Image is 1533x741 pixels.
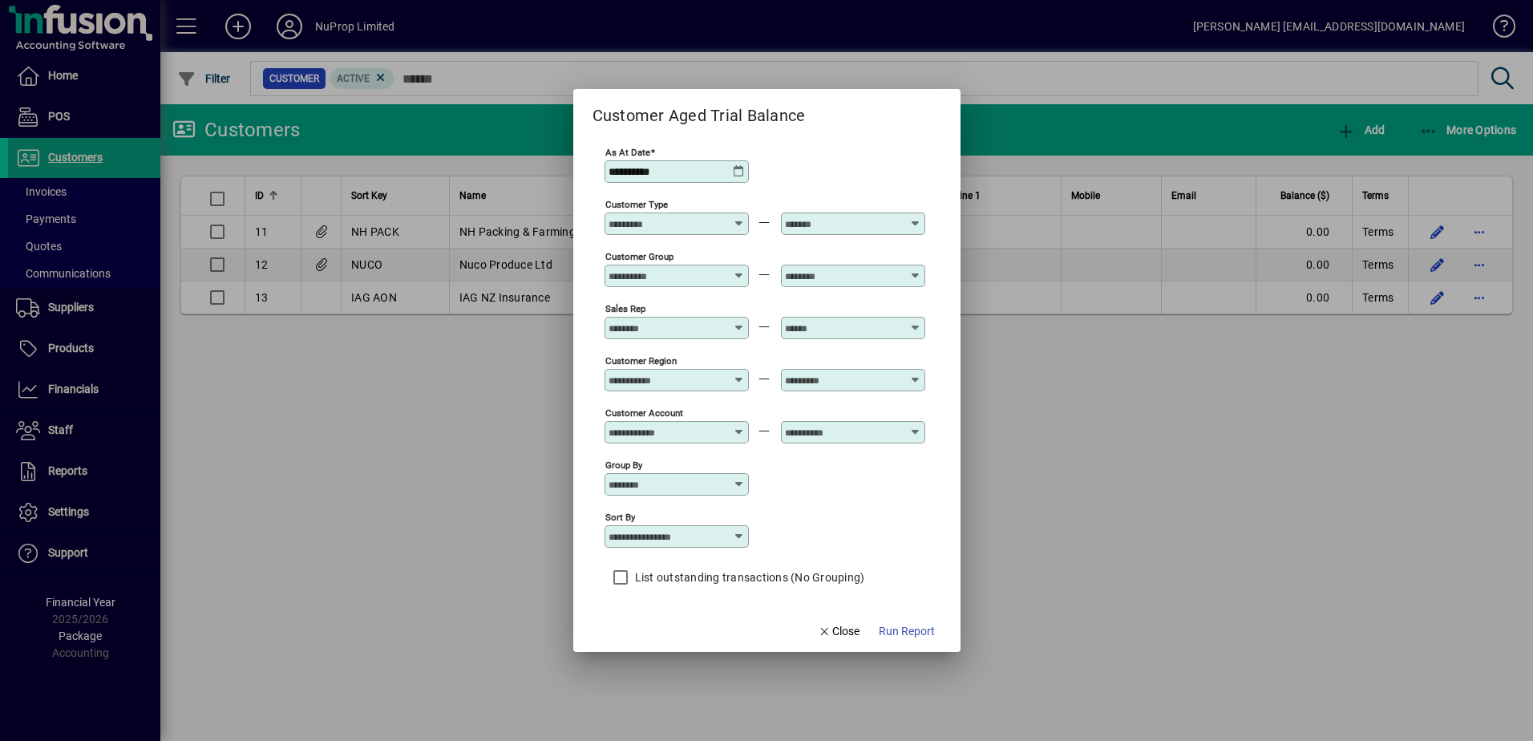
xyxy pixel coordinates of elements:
[811,617,866,646] button: Close
[573,89,825,128] h2: Customer Aged Trial Balance
[632,569,865,585] label: List outstanding transactions (No Grouping)
[605,147,650,158] mat-label: As at Date
[605,460,642,471] mat-label: Group by
[605,512,635,523] mat-label: Sort by
[605,355,677,366] mat-label: Customer Region
[605,303,645,314] mat-label: Sales Rep
[605,251,673,262] mat-label: Customer Group
[605,199,668,210] mat-label: Customer Type
[879,623,935,640] span: Run Report
[872,617,941,646] button: Run Report
[818,623,860,640] span: Close
[605,407,683,419] mat-label: Customer Account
